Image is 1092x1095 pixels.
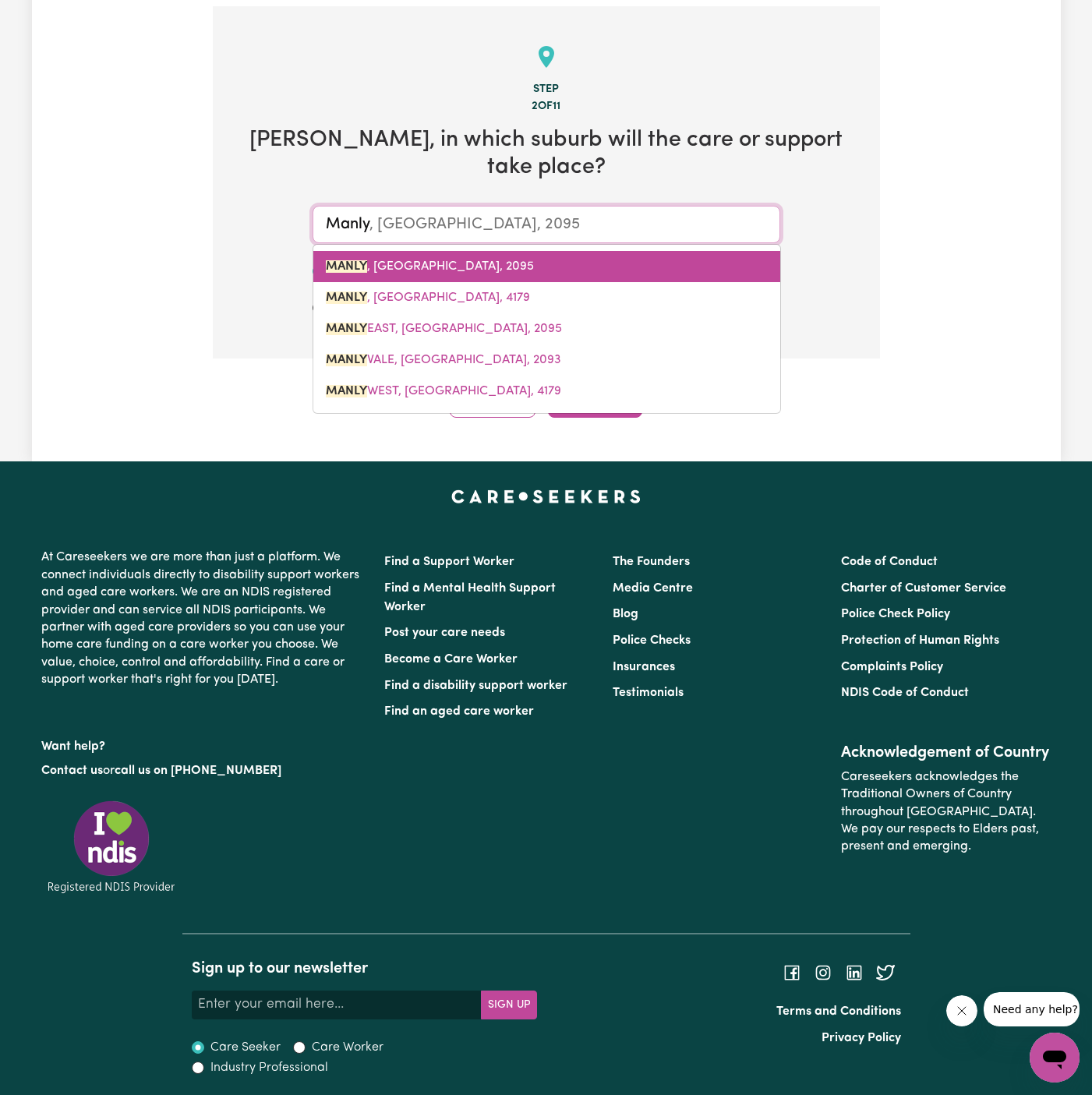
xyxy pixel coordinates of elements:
[115,765,281,777] a: call us on [PHONE_NUMBER]
[481,991,537,1019] button: Subscribe
[783,966,801,979] a: Follow Careseekers on Facebook
[313,206,780,243] input: Enter a suburb or postcode
[192,991,482,1019] input: Enter your email here...
[326,385,561,397] span: WEST, [GEOGRAPHIC_DATA], 4179
[845,966,864,979] a: Follow Careseekers on LinkedIn
[384,680,567,692] a: Find a disability support worker
[876,966,895,979] a: Follow Careseekers on Twitter
[326,385,367,397] mark: MANLY
[1030,1033,1080,1083] iframe: Button to launch messaging window
[841,687,969,699] a: NDIS Code of Conduct
[613,634,691,647] a: Police Checks
[841,661,943,673] a: Complaints Policy
[384,653,518,666] a: Become a Care Worker
[841,582,1006,595] a: Charter of Customer Service
[822,1032,901,1044] a: Privacy Policy
[238,127,855,181] h2: [PERSON_NAME] , in which suburb will the care or support take place?
[313,344,780,376] a: MANLY VALE, New South Wales, 2093
[946,995,977,1026] iframe: Close message
[313,244,781,414] div: menu-options
[238,81,855,98] div: Step
[814,966,832,979] a: Follow Careseekers on Instagram
[384,627,505,639] a: Post your care needs
[313,313,780,344] a: MANLY EAST, New South Wales, 2095
[984,992,1080,1026] iframe: Message from company
[312,1038,383,1057] label: Care Worker
[41,542,366,694] p: At Careseekers we are more than just a platform. We connect individuals directly to disability su...
[313,376,780,407] a: MANLY WEST, Queensland, 4179
[384,556,514,568] a: Find a Support Worker
[210,1038,281,1057] label: Care Seeker
[613,582,693,595] a: Media Centre
[326,291,367,304] mark: MANLY
[41,756,366,786] p: or
[238,98,855,115] div: 2 of 11
[841,634,999,647] a: Protection of Human Rights
[613,687,684,699] a: Testimonials
[326,354,561,366] span: VALE, [GEOGRAPHIC_DATA], 2093
[192,959,537,978] h2: Sign up to our newsletter
[841,556,938,568] a: Code of Conduct
[326,354,367,366] mark: MANLY
[841,762,1051,862] p: Careseekers acknowledges the Traditional Owners of Country throughout [GEOGRAPHIC_DATA]. We pay o...
[326,323,367,335] mark: MANLY
[841,744,1051,762] h2: Acknowledgement of Country
[326,260,534,273] span: , [GEOGRAPHIC_DATA], 2095
[613,661,675,673] a: Insurances
[384,705,534,718] a: Find an aged care worker
[41,765,103,777] a: Contact us
[326,323,562,335] span: EAST, [GEOGRAPHIC_DATA], 2095
[613,556,690,568] a: The Founders
[326,291,530,304] span: , [GEOGRAPHIC_DATA], 4179
[41,732,366,755] p: Want help?
[384,582,556,613] a: Find a Mental Health Support Worker
[841,608,950,620] a: Police Check Policy
[776,1005,901,1018] a: Terms and Conditions
[41,798,182,895] img: Registered NDIS provider
[313,251,780,282] a: MANLY, New South Wales, 2095
[451,489,641,502] a: Careseekers home page
[326,260,367,273] mark: MANLY
[313,282,780,313] a: MANLY, Queensland, 4179
[613,608,638,620] a: Blog
[210,1058,328,1077] label: Industry Professional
